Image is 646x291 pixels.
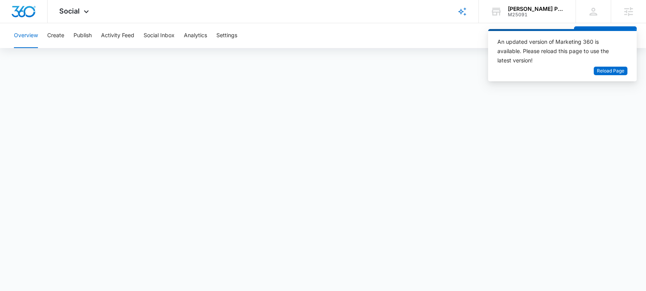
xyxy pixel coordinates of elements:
[216,23,237,48] button: Settings
[508,12,564,17] div: account id
[74,23,92,48] button: Publish
[144,23,175,48] button: Social Inbox
[497,37,618,65] div: An updated version of Marketing 360 is available. Please reload this page to use the latest version!
[508,6,564,12] div: account name
[597,67,624,75] span: Reload Page
[59,7,80,15] span: Social
[47,23,64,48] button: Create
[184,23,207,48] button: Analytics
[101,23,134,48] button: Activity Feed
[574,26,637,45] button: Create a Post
[14,23,38,48] button: Overview
[594,67,627,76] button: Reload Page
